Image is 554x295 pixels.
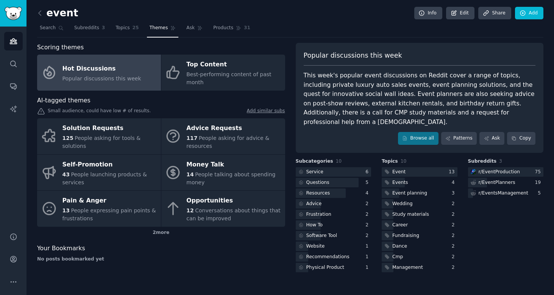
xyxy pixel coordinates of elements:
a: Dance2 [382,242,457,251]
div: Hot Discussions [62,63,141,75]
a: Add similar subs [247,108,285,116]
a: Hot DiscussionsPopular discussions this week [37,55,161,91]
span: Search [40,25,56,31]
div: Top Content [186,59,281,71]
span: 10 [336,158,342,164]
span: 3 [499,158,502,164]
span: People talking about spending money [186,171,275,185]
a: Fundraising2 [382,231,457,240]
div: Resources [306,190,330,197]
a: Resources4 [296,188,371,198]
span: AI-tagged themes [37,96,91,105]
a: Topics25 [113,22,141,38]
div: Wedding [392,201,412,207]
span: 117 [186,135,197,141]
a: Products31 [211,22,253,38]
div: Website [306,243,325,250]
div: Study materials [392,211,429,218]
div: Small audience, could have low # of results. [37,108,285,116]
span: 10 [401,158,407,164]
a: How To2 [296,220,371,230]
img: GummySearch logo [5,7,22,20]
span: People asking for tools & solutions [62,135,141,149]
a: Career2 [382,220,457,230]
h2: event [37,7,78,19]
a: Wedding2 [382,199,457,209]
div: Frustration [306,211,331,218]
span: Topics [115,25,130,31]
span: Topics [382,158,398,165]
a: Physical Product1 [296,263,371,272]
div: 1 [365,254,371,260]
div: 2 [365,232,371,239]
a: Share [478,7,511,20]
a: Study materials2 [382,210,457,219]
span: Conversations about things that can be improved [186,207,280,221]
span: Themes [150,25,168,31]
div: 75 [535,169,543,176]
a: r/EventsManagement5 [468,188,544,198]
div: Self-Promotion [62,158,157,171]
div: 2 [365,201,371,207]
a: Events4 [382,178,457,187]
span: 13 [62,207,70,213]
div: 2 [452,254,457,260]
a: Money Talk14People talking about spending money [161,155,285,191]
span: People expressing pain points & frustrations [62,207,156,221]
div: Management [392,264,423,271]
span: 12 [186,207,194,213]
span: Popular discussions this week [304,51,402,60]
a: Service6 [296,167,371,177]
button: Copy [507,132,535,145]
div: Fundraising [392,232,419,239]
div: Service [306,169,323,176]
div: Event [392,169,406,176]
div: 13 [449,169,457,176]
div: 5 [365,179,371,186]
div: No posts bookmarked yet [37,256,285,263]
div: 2 [452,201,457,207]
div: Pain & Anger [62,195,157,207]
span: 125 [62,135,73,141]
span: 43 [62,171,70,177]
div: Questions [306,179,329,186]
div: r/ EventProduction [479,169,520,176]
a: Subreddits3 [72,22,108,38]
div: 1 [365,243,371,250]
a: Add [515,7,543,20]
img: EventProduction [471,169,476,174]
a: Recommendations1 [296,252,371,262]
a: Edit [446,7,474,20]
a: Browse all [398,132,439,145]
a: Self-Promotion43People launching products & services [37,155,161,191]
a: Questions5 [296,178,371,187]
span: Popular discussions this week [62,75,141,82]
div: This week's popular event discussions on Reddit cover a range of topics, including private luxury... [304,71,536,127]
div: 1 [365,264,371,271]
div: Dance [392,243,407,250]
span: Subcategories [296,158,333,165]
div: 4 [365,190,371,197]
a: Pain & Anger13People expressing pain points & frustrations [37,191,161,227]
a: Event13 [382,167,457,177]
div: Money Talk [186,158,281,171]
div: Physical Product [306,264,344,271]
a: Themes [147,22,179,38]
a: Ask [184,22,205,38]
a: Opportunities12Conversations about things that can be improved [161,191,285,227]
span: Ask [186,25,195,31]
div: Software Tool [306,232,337,239]
a: Website1 [296,242,371,251]
a: Search [37,22,66,38]
div: 2 [452,243,457,250]
div: 2 [452,264,457,271]
a: Ask [479,132,504,145]
span: Subreddits [74,25,99,31]
span: 31 [244,25,250,31]
div: 3 [452,190,457,197]
div: 2 [452,232,457,239]
div: 2 [365,222,371,229]
div: 2 [452,222,457,229]
div: How To [306,222,323,229]
div: 2 more [37,227,285,239]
